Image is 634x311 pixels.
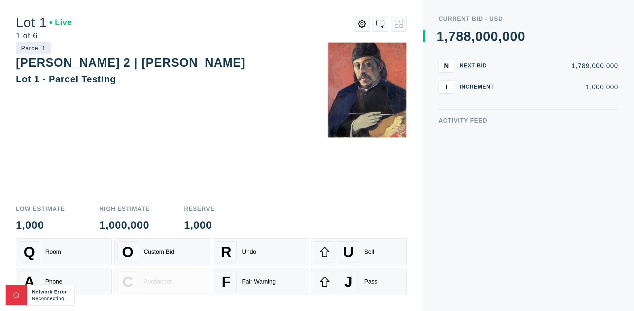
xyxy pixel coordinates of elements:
span: R [221,244,231,260]
div: Lot 1 - Parcel Testing [16,74,116,84]
button: FFair Warning [213,268,308,295]
span: I [445,83,447,91]
div: 1,000,000 [505,84,618,90]
button: OCustom Bid [114,238,210,265]
div: 0 [483,30,491,43]
button: I [439,80,454,94]
div: Fair Warning [242,278,276,285]
button: USell [311,238,407,265]
span: N [444,62,449,69]
div: Auctioneer [144,278,172,285]
button: N [439,59,454,72]
div: Pass [364,278,377,285]
div: Current Bid - USD [439,16,618,22]
div: 1,000 [16,220,65,230]
button: QRoom [16,238,112,265]
div: Sell [364,249,374,255]
div: 1,789,000,000 [505,62,618,69]
div: 8 [464,30,471,43]
div: Increment [460,84,499,90]
div: Low Estimate [16,206,65,212]
span: F [222,273,230,290]
div: Phone [45,278,62,285]
div: Custom Bid [144,249,174,255]
span: Q [24,244,35,260]
div: 7 [448,30,456,43]
button: JPass [311,268,407,295]
div: 1 [437,30,444,43]
button: APhone [16,268,112,295]
span: A [24,273,35,290]
div: Parcel 1 [16,42,51,54]
div: 0 [491,30,498,43]
div: Live [50,19,72,26]
div: Activity Feed [439,118,618,124]
div: High Estimate [99,206,150,212]
span: C [123,273,133,290]
div: Lot 1 [16,16,72,29]
div: Undo [242,249,256,255]
div: 0 [518,30,525,43]
span: U [343,244,354,260]
div: 0 [510,30,517,43]
span: J [344,273,352,290]
button: RUndo [213,238,308,265]
div: 8 [456,30,464,43]
div: [PERSON_NAME] 2 | [PERSON_NAME] [16,56,245,69]
button: CAuctioneer [114,268,210,295]
div: 0 [502,30,510,43]
div: 1,000,000 [99,220,150,230]
div: , [471,30,475,162]
div: Network Error [32,289,69,295]
div: Reconnecting [32,295,69,302]
span: O [122,244,134,260]
div: 1 of 6 [16,32,72,40]
div: , [444,30,448,162]
div: Room [45,249,61,255]
div: Reserve [184,206,215,212]
div: Next Bid [460,63,499,68]
div: 1,000 [184,220,215,230]
div: , [498,30,502,162]
div: 0 [475,30,483,43]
